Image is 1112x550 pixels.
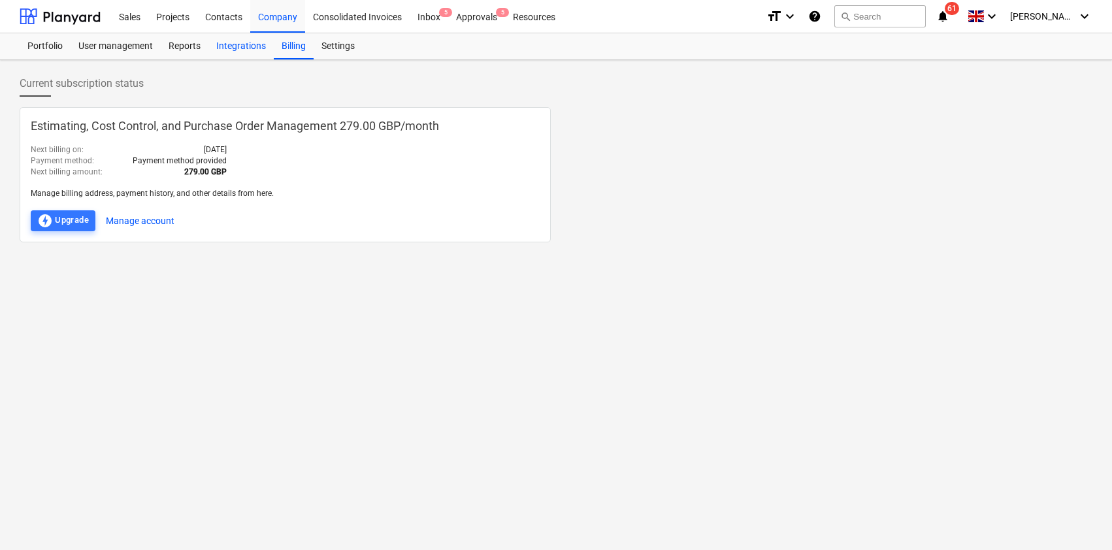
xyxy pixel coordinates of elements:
button: Manage account [106,210,174,231]
p: Next billing on : [31,144,84,155]
a: Reports [161,33,208,59]
span: 61 [945,2,959,15]
p: Manage billing address, payment history, and other details from here. [31,188,540,199]
i: keyboard_arrow_down [1077,8,1092,24]
span: 5 [496,8,509,17]
a: User management [71,33,161,59]
i: Knowledge base [808,8,821,24]
i: notifications [936,8,949,24]
p: [DATE] [204,144,227,155]
div: Upgrade [37,213,89,229]
p: Payment method provided [133,155,227,167]
button: Search [834,5,926,27]
a: Settings [314,33,363,59]
span: 5 [439,8,452,17]
i: keyboard_arrow_down [782,8,798,24]
p: Payment method : [31,155,94,167]
span: offline_bolt [37,213,53,229]
span: search [840,11,851,22]
a: Portfolio [20,33,71,59]
a: Billing [274,33,314,59]
p: Next billing amount : [31,167,103,178]
b: 279.00 GBP [184,167,227,176]
i: format_size [766,8,782,24]
p: Estimating, Cost Control, and Purchase Order Management 279.00 GBP / month [31,118,540,134]
span: Current subscription status [20,76,144,91]
a: Integrations [208,33,274,59]
i: keyboard_arrow_down [984,8,1000,24]
span: [PERSON_NAME] [1010,11,1075,22]
button: Upgrade [31,210,95,231]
